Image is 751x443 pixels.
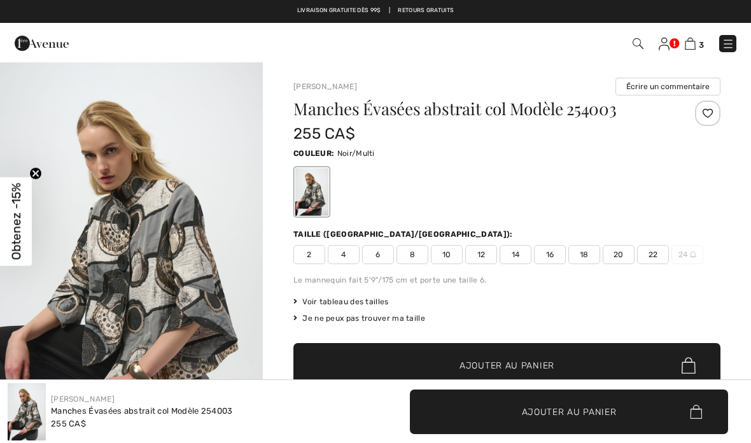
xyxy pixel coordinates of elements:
[293,101,649,117] h1: Manches Évasées abstrait col Modèle 254003
[293,125,355,143] span: 255 CA$
[293,343,720,388] button: Ajouter au panier
[522,405,617,418] span: Ajouter au panier
[51,405,233,418] div: Manches Évasées abstrait col Modèle 254003
[690,251,696,258] img: ring-m.svg
[500,245,531,264] span: 14
[15,36,69,48] a: 1ère Avenue
[659,38,670,50] img: Mes infos
[293,149,334,158] span: Couleur:
[293,229,516,240] div: Taille ([GEOGRAPHIC_DATA]/[GEOGRAPHIC_DATA]):
[460,359,554,372] span: Ajouter au panier
[722,38,734,50] img: Menu
[671,245,703,264] span: 24
[410,390,728,434] button: Ajouter au panier
[337,149,375,158] span: Noir/Multi
[637,245,669,264] span: 22
[9,183,24,260] span: Obtenez -15%
[15,31,69,56] img: 1ère Avenue
[362,245,394,264] span: 6
[682,357,696,374] img: Bag.svg
[389,6,390,15] span: |
[293,82,357,91] a: [PERSON_NAME]
[685,38,696,50] img: Panier d'achat
[398,6,454,15] a: Retours gratuits
[293,296,389,307] span: Voir tableau des tailles
[397,245,428,264] span: 8
[534,245,566,264] span: 16
[633,38,643,49] img: Recherche
[293,313,720,324] div: Je ne peux pas trouver ma taille
[295,168,328,216] div: Noir/Multi
[293,274,720,286] div: Le mannequin fait 5'9"/175 cm et porte une taille 6.
[465,245,497,264] span: 12
[699,40,704,50] span: 3
[51,395,115,404] a: [PERSON_NAME]
[8,383,46,440] img: Manches &Eacute;vas&eacute;es Abstrait Col mod&egrave;le 254003
[568,245,600,264] span: 18
[603,245,635,264] span: 20
[29,167,42,180] button: Close teaser
[685,36,704,51] a: 3
[431,245,463,264] span: 10
[328,245,360,264] span: 4
[708,351,738,383] iframe: Ouvre un widget dans lequel vous pouvez chatter avec l’un de nos agents
[51,419,86,428] span: 255 CA$
[297,6,381,15] a: Livraison gratuite dès 99$
[615,78,720,95] button: Écrire un commentaire
[690,405,702,419] img: Bag.svg
[293,245,325,264] span: 2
